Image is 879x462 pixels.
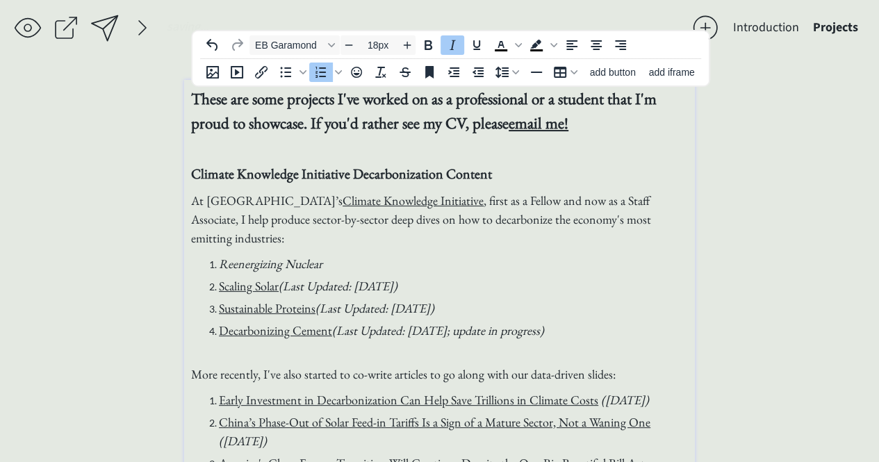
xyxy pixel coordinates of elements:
button: Increase indent [442,63,466,82]
span: Reenergizing Nuclear [219,256,322,272]
button: Underline [465,35,488,55]
button: Decrease font size [340,35,357,55]
button: Bold [416,35,440,55]
strong: Climate Knowledge Initiative Decarbonization Content [191,165,492,183]
span: (Last Updated: [DATE]; update in progress) [332,322,544,338]
button: Anchor [418,63,441,82]
a: email me! [509,113,568,133]
button: Horizontal line [525,63,548,82]
button: Italic [441,35,464,55]
a: Scaling Solar [219,278,279,294]
a: Early Investment in Decarbonization Can Help Save Trillions in Climate Costs [219,392,598,408]
button: Insert/edit link [249,63,273,82]
span: More recently, I've also started to co-write articles to go along with our data-driven slides: [191,366,616,382]
div: Background color Black [525,35,559,55]
button: add video [225,63,249,82]
button: Redo [225,35,249,55]
span: (Last Updated: [DATE]) [315,300,434,316]
div: Text color Black [489,35,524,55]
button: Introduction [726,14,806,42]
span: add button [590,67,636,78]
button: Increase font size [399,35,416,55]
div: saving... [167,21,208,33]
button: Emojis [345,63,368,82]
a: Decarbonizing Cement [219,322,332,338]
span: add iframe [648,67,694,78]
strong: These are some projects I've worked on as a professional or a student that I'm proud to showcase.... [191,88,657,133]
button: Align right [609,35,632,55]
span: (Last Updated: [DATE]) [279,278,397,294]
button: Table [549,63,582,82]
button: Align center [584,35,608,55]
div: Numbered list [309,63,344,82]
span: At [GEOGRAPHIC_DATA]’s , first as a Fellow and now as a Staff Associate, I help produce sector-by... [191,192,651,246]
button: Align left [560,35,584,55]
button: Decrease indent [466,63,490,82]
div: Bullet list [274,63,309,82]
em: ([DATE]) [601,392,649,408]
button: Undo [201,35,224,55]
a: Sustainable Proteins [219,300,315,316]
button: Clear formatting [369,63,393,82]
span: EB Garamond [255,40,323,51]
button: Line height [491,63,524,82]
button: Projects [806,14,865,42]
a: China’s Phase-Out of Solar Feed-in Tariffs Is a Sign of a Mature Sector, Not a Waning One [219,414,650,430]
span: ([DATE]) [219,433,267,449]
a: Climate Knowledge Initiative [343,192,484,208]
button: Strikethrough [393,63,417,82]
button: add iframe [643,63,700,82]
button: Insert image [201,63,224,82]
button: Font EB Garamond [249,35,340,55]
button: add button [583,63,642,82]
